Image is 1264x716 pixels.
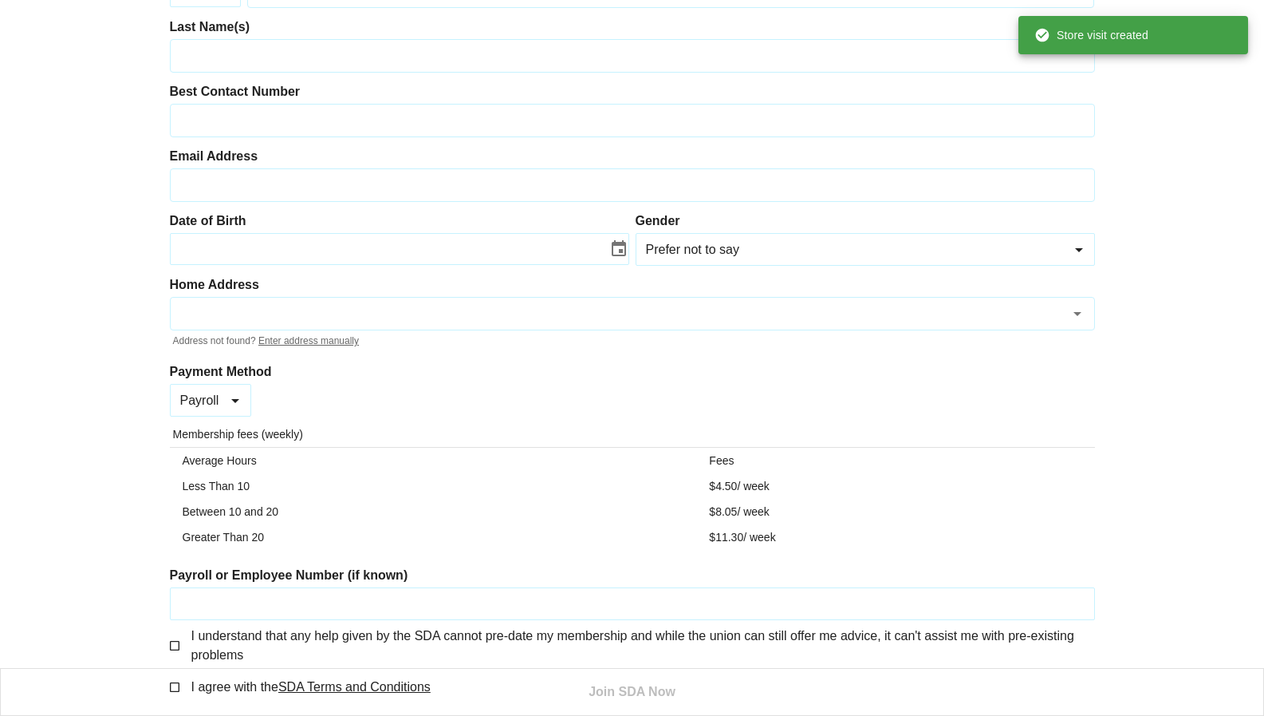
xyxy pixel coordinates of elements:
[1089,6,1127,45] button: menu
[177,388,245,413] div: Payroll
[709,453,1081,469] p: Fees
[170,362,1095,381] label: Payment Method
[1178,6,1216,45] button: Quick Call
[636,212,1095,230] label: Gender
[1066,303,1089,325] button: Open
[173,335,360,346] span: Address not found?
[170,499,697,524] td: Between 10 and 20
[170,524,697,550] td: Greater Than 20
[643,237,1088,262] div: Prefer not to say
[173,426,1092,444] h6: Membership fees (weekly)
[696,524,1094,550] td: $11.30 / week
[1216,6,1254,45] button: menu
[278,680,431,694] a: SDA Terms and Conditions
[696,499,1094,524] td: $8.05 / week
[258,335,359,346] a: Enter address manually
[191,678,431,697] p: I agree with the
[170,147,1095,165] label: Email Address
[170,473,697,499] td: Less Than 10
[1034,21,1148,49] div: Store visit created
[170,82,1095,101] label: Best Contact Number
[603,233,635,265] button: Choose date
[191,627,1082,665] span: I understand that any help given by the SDA cannot pre-date my membership and while the union can...
[183,453,684,469] p: Average Hours
[1133,6,1171,45] button: Add Store Visit
[696,473,1094,499] td: $4.50 / week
